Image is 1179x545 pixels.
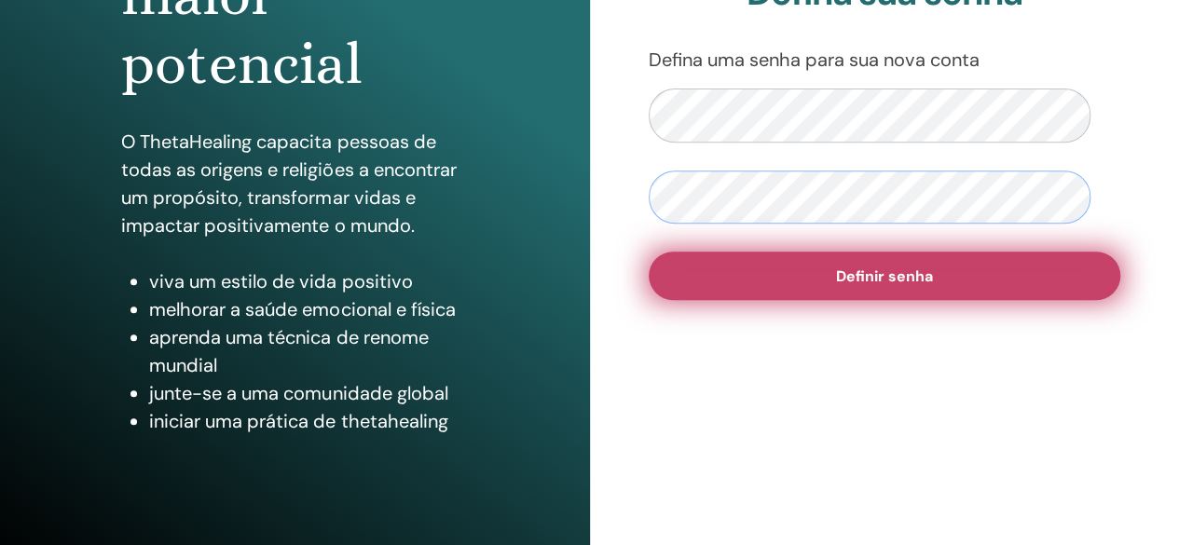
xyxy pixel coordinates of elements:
[649,48,980,72] font: Defina uma senha para sua nova conta
[649,252,1121,300] button: Definir senha
[121,129,456,238] font: O ThetaHealing capacita pessoas de todas as origens e religiões a encontrar um propósito, transfo...
[149,297,455,321] font: melhorar a saúde emocional e física
[149,381,447,405] font: junte-se a uma comunidade global
[149,269,412,293] font: viva um estilo de vida positivo
[149,409,447,433] font: iniciar uma prática de thetahealing
[836,266,933,286] font: Definir senha
[149,325,428,377] font: aprenda uma técnica de renome mundial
